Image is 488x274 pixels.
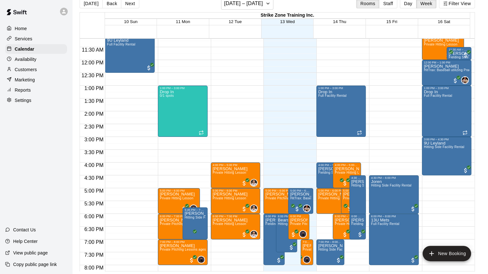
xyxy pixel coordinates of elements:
[5,65,67,74] a: Customers
[318,163,343,167] div: 4:00 PM – 5:00 PM
[339,206,346,212] span: All customers have paid
[462,167,469,174] span: All customers have paid
[357,130,362,135] span: Recurring event
[276,214,297,252] div: 6:00 PM – 7:30 PM: Bears
[305,204,311,212] span: Garrett Takamatsu
[160,87,206,90] div: 1:00 PM – 3:00 PM
[13,261,57,268] p: Copy public page link
[424,87,470,90] div: 1:00 PM – 3:00 PM
[438,19,450,24] button: 16 Sat
[302,230,307,238] span: Corben Peters
[305,256,311,263] span: Corben Peters
[349,175,366,227] div: 4:30 PM – 6:30 PM: Garrett
[422,34,464,60] div: 11:00 AM – 12:00 PM: Bronson Gray
[213,189,259,192] div: 5:00 PM – 6:00 PM
[424,43,458,46] span: Private Hitting Lesson
[15,77,35,83] p: Marketing
[304,205,310,212] img: Garrett Takamatsu
[211,214,261,239] div: 6:00 PM – 7:00 PM: Bradley Burnside
[253,179,258,187] span: Brett Graham
[184,216,225,219] span: Hitting Side Facility Rental
[318,240,343,244] div: 7:00 PM – 8:00 PM
[316,86,366,137] div: 1:00 PM – 3:00 PM: Drop In
[158,239,208,265] div: 7:00 PM – 8:00 PM: Henry Pollard
[318,196,352,200] span: Private Hitting Lesson
[290,196,352,200] span: HitTrax: Baseball utilizing Practice mode
[200,256,205,263] span: Corben Peters
[445,52,451,58] span: All customers have paid
[83,239,105,245] span: 7:00 PM
[5,85,67,95] a: Reports
[351,176,364,179] div: 4:30 PM – 6:30 PM
[335,257,342,263] span: All customers have paid
[351,215,364,218] div: 6:00 PM – 7:00 PM
[160,215,206,218] div: 6:00 PM – 7:00 PM
[124,19,137,24] span: 10 Sun
[188,231,195,238] span: All customers have paid
[341,188,366,214] div: 5:00 PM – 6:00 PM: Owen Mackie
[424,145,464,149] span: Hitting Side Facility Rental
[333,19,346,24] button: 14 Thu
[158,214,208,239] div: 6:00 PM – 7:00 PM: James Walker
[318,94,347,97] span: Full Facility Rental
[288,188,313,214] div: 5:00 PM – 6:00 PM: Nathan Szucs
[158,188,200,214] div: 5:00 PM – 6:00 PM: Brady
[83,252,105,258] span: 7:30 PM
[146,65,152,71] span: All customers have paid
[80,60,105,65] span: 12:00 PM
[83,98,105,104] span: 1:30 PM
[369,175,419,214] div: 4:30 PM – 6:00 PM: Joren
[15,46,34,52] p: Calendar
[183,207,207,239] div: 5:45 PM – 7:00 PM: Garrett
[452,78,458,84] span: All customers have paid
[316,162,345,188] div: 4:00 PM – 5:00 PM: McCoy
[160,196,193,200] span: Private Hitting Lesson
[316,188,358,214] div: 5:00 PM – 6:00 PM: Henry Egan
[424,138,470,141] div: 3:00 PM – 4:30 PM
[83,162,105,168] span: 4:00 PM
[5,44,67,54] a: Calendar
[211,162,261,188] div: 4:00 PM – 5:00 PM: James Walker
[83,175,105,181] span: 4:30 PM
[5,54,67,64] a: Availability
[280,19,295,24] button: 13 Wed
[213,171,246,174] span: Private Hitting Lesson
[160,248,245,251] span: Private Pitching Lessons ages [DEMOGRAPHIC_DATA]
[80,73,105,78] span: 12:30 PM
[290,215,307,218] div: 6:00 PM – 7:00 PM
[290,189,311,192] div: 5:00 PM – 6:00 PM
[318,248,359,251] span: Hitting Side Facility Rental
[318,171,361,174] span: Fielding Side Facility Rental
[213,163,259,167] div: 4:00 PM – 5:00 PM
[83,111,105,117] span: 2:00 PM
[303,204,311,212] div: Garrett Takamatsu
[229,19,242,24] button: 12 Tue
[278,222,318,226] span: Hitting Side Facility Rental
[241,180,247,187] span: All customers have paid
[318,87,364,90] div: 1:00 PM – 3:00 PM
[251,205,257,212] img: Brett Graham
[5,34,67,44] a: Services
[184,208,205,212] div: 5:45 PM – 7:00 PM
[80,47,105,53] span: 11:30 AM
[422,86,472,137] div: 1:00 PM – 3:00 PM: Drop In
[83,201,105,206] span: 5:30 PM
[176,19,190,24] span: 11 Mon
[105,12,470,19] div: Strike Zone Training Inc.
[278,215,295,218] div: 6:00 PM – 7:30 PM
[290,231,296,238] span: All customers have paid
[464,76,469,84] span: Garrett Takamatsu
[211,188,261,214] div: 5:00 PM – 6:00 PM: Lukas Hafenberg
[449,48,469,51] div: 11:30 AM – 12:00 PM
[188,257,195,263] span: All customers have paid
[335,215,359,218] div: 6:00 PM – 7:00 PM
[290,222,375,226] span: Private Pitching Lessons ages [DEMOGRAPHIC_DATA]
[160,240,206,244] div: 7:00 PM – 8:00 PM
[423,246,471,261] button: add
[105,34,155,73] div: 11:00 AM – 12:30 PM: 9U Leyland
